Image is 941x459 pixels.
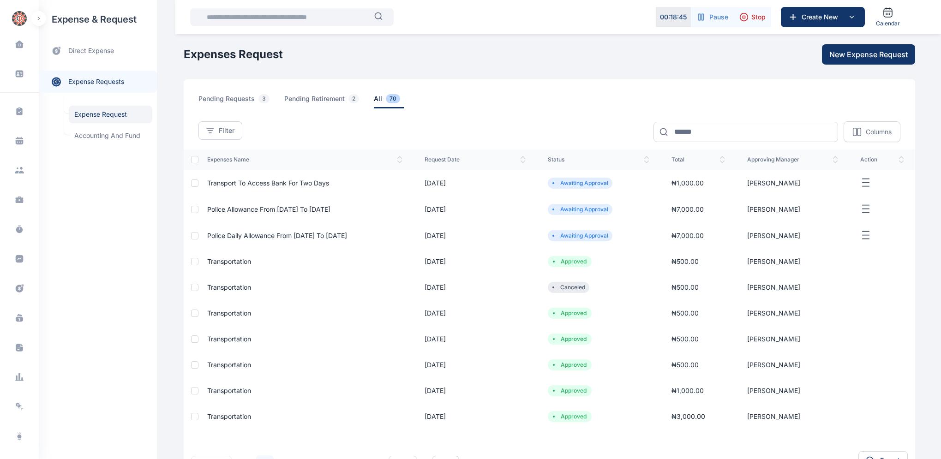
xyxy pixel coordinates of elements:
a: pending requests3 [198,94,284,108]
button: Create New [781,7,865,27]
button: Columns [844,121,900,142]
a: Expense Request [69,106,152,123]
td: [DATE] [414,274,537,300]
span: expenses Name [207,156,402,163]
a: Police allowance from [DATE] to [DATE] [207,205,330,213]
button: Filter [198,121,242,140]
span: all [374,94,404,108]
span: action [860,156,904,163]
span: status [548,156,649,163]
a: Calendar [872,3,904,31]
a: Accounting and Fund [69,127,152,144]
button: New Expense Request [822,44,915,65]
div: expense requests [39,63,157,93]
td: [DATE] [414,352,537,378]
span: ₦ 500.00 [671,361,699,369]
span: ₦ 500.00 [671,283,699,291]
span: 3 [258,94,270,103]
span: ₦ 7,000.00 [671,205,704,213]
li: Approved [551,361,588,369]
td: [DATE] [414,404,537,429]
a: Transportation [207,283,251,291]
td: [PERSON_NAME] [736,170,850,196]
span: Filter [219,126,234,135]
a: Transportation [207,335,251,343]
a: Police daily allowance from [DATE] to [DATE] [207,232,347,239]
button: Pause [691,7,734,27]
a: Transportation [207,387,251,394]
td: [DATE] [414,378,537,404]
a: Transportation [207,257,251,265]
a: direct expense [39,39,157,63]
span: ₦ 1,000.00 [671,179,704,187]
p: 00 : 18 : 45 [660,12,687,22]
h1: Expenses Request [184,47,283,62]
span: Stop [751,12,766,22]
td: [PERSON_NAME] [736,274,850,300]
span: ₦ 500.00 [671,309,699,317]
span: Create New [798,12,846,22]
button: Stop [734,7,771,27]
span: Pause [709,12,728,22]
a: Transportation [207,412,251,420]
span: ₦ 3,000.00 [671,412,705,420]
a: Transport to Access Bank for two days [207,179,329,187]
td: [PERSON_NAME] [736,196,850,222]
li: Approved [551,387,588,394]
span: total [671,156,725,163]
span: ₦ 1,000.00 [671,387,704,394]
td: [DATE] [414,300,537,326]
span: approving manager [747,156,839,163]
span: ₦ 7,000.00 [671,232,704,239]
span: pending retirement [284,94,363,108]
td: [DATE] [414,249,537,274]
td: [PERSON_NAME] [736,326,850,352]
span: pending requests [198,94,273,108]
span: ₦ 500.00 [671,257,699,265]
td: [DATE] [414,170,537,196]
a: Transportation [207,309,251,317]
td: [PERSON_NAME] [736,249,850,274]
li: Approved [551,413,588,420]
td: [PERSON_NAME] [736,352,850,378]
p: Columns [866,127,892,137]
td: [DATE] [414,222,537,249]
li: Canceled [551,284,586,291]
td: [PERSON_NAME] [736,404,850,429]
span: direct expense [68,46,114,56]
td: [PERSON_NAME] [736,378,850,404]
li: Approved [551,258,588,265]
a: pending retirement2 [284,94,374,108]
span: 70 [386,94,400,103]
a: expense requests [39,71,157,93]
span: New Expense Request [829,49,908,60]
td: [PERSON_NAME] [736,222,850,249]
li: Approved [551,335,588,343]
li: Awaiting Approval [551,232,609,239]
span: ₦ 500.00 [671,335,699,343]
span: Calendar [876,20,900,27]
span: request date [425,156,526,163]
li: Awaiting Approval [551,179,609,187]
td: [DATE] [414,196,537,222]
span: 2 [348,94,359,103]
td: [DATE] [414,326,537,352]
a: all70 [374,94,415,108]
a: Transportation [207,361,251,369]
td: [PERSON_NAME] [736,300,850,326]
li: Approved [551,310,588,317]
li: Awaiting Approval [551,206,609,213]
